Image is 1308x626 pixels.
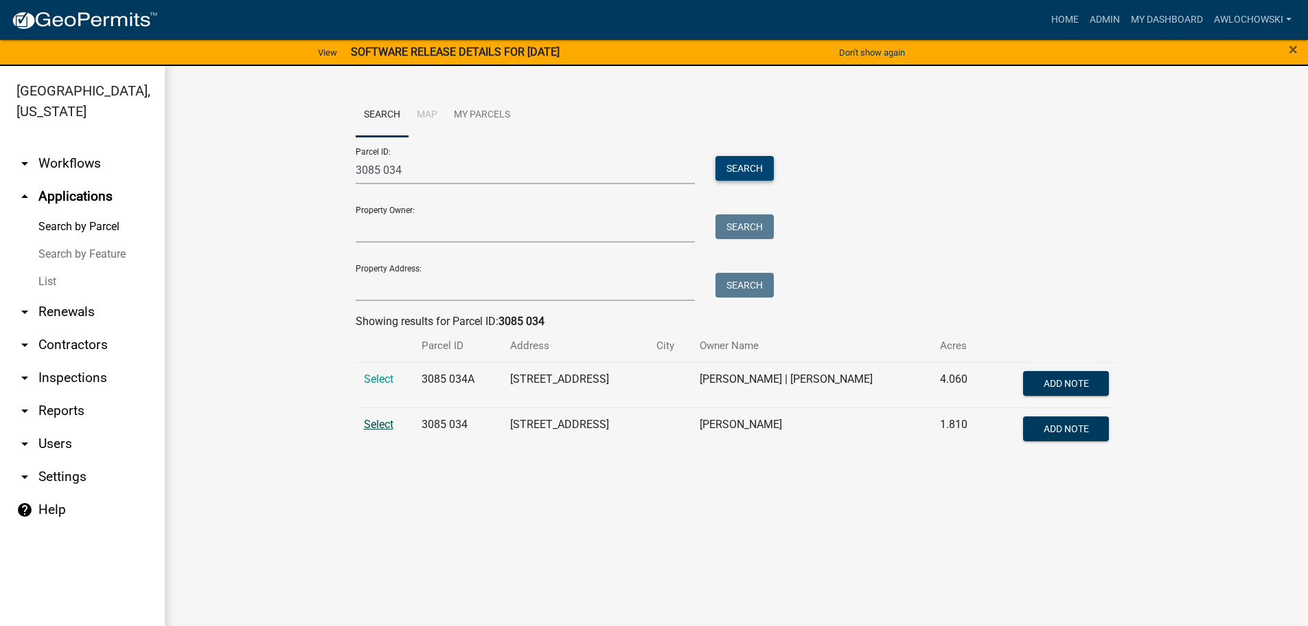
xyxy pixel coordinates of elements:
[691,362,932,407] td: [PERSON_NAME] | [PERSON_NAME]
[413,362,501,407] td: 3085 034A
[413,407,501,453] td: 3085 034
[364,418,393,431] a: Select
[502,362,648,407] td: [STREET_ADDRESS]
[446,93,518,137] a: My Parcels
[1044,423,1089,434] span: Add Note
[16,188,33,205] i: arrow_drop_up
[1125,7,1208,33] a: My Dashboard
[715,273,774,298] button: Search
[1208,7,1297,33] a: awlochowski
[834,41,910,64] button: Don't show again
[932,407,987,453] td: 1.810
[16,469,33,485] i: arrow_drop_down
[715,156,774,181] button: Search
[16,403,33,419] i: arrow_drop_down
[356,93,409,137] a: Search
[16,370,33,386] i: arrow_drop_down
[502,407,648,453] td: [STREET_ADDRESS]
[502,330,648,362] th: Address
[691,407,932,453] td: [PERSON_NAME]
[1084,7,1125,33] a: Admin
[498,315,544,328] strong: 3085 034
[312,41,343,64] a: View
[932,330,987,362] th: Acres
[413,330,501,362] th: Parcel ID
[16,337,33,353] i: arrow_drop_down
[648,330,691,362] th: City
[16,155,33,172] i: arrow_drop_down
[932,362,987,407] td: 4.060
[364,372,393,385] a: Select
[1289,40,1298,59] span: ×
[1046,7,1084,33] a: Home
[715,214,774,239] button: Search
[356,313,1118,330] div: Showing results for Parcel ID:
[1023,416,1109,441] button: Add Note
[1044,377,1089,388] span: Add Note
[16,304,33,320] i: arrow_drop_down
[1023,371,1109,396] button: Add Note
[16,502,33,518] i: help
[1289,41,1298,58] button: Close
[351,45,560,58] strong: SOFTWARE RELEASE DETAILS FOR [DATE]
[691,330,932,362] th: Owner Name
[16,436,33,452] i: arrow_drop_down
